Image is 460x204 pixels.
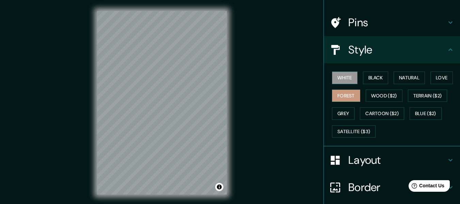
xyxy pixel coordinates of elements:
[430,72,453,84] button: Love
[348,153,446,167] h4: Layout
[332,72,358,84] button: White
[332,107,354,120] button: Grey
[324,9,460,36] div: Pins
[215,183,223,191] button: Toggle attribution
[348,43,446,57] h4: Style
[332,90,360,102] button: Forest
[324,174,460,201] div: Border
[360,107,404,120] button: Cartoon ($2)
[348,16,446,29] h4: Pins
[363,72,388,84] button: Black
[366,90,402,102] button: Wood ($2)
[394,72,425,84] button: Natural
[399,177,453,197] iframe: Help widget launcher
[408,90,447,102] button: Terrain ($2)
[332,125,376,138] button: Satellite ($3)
[410,107,442,120] button: Blue ($2)
[97,11,227,194] canvas: Map
[348,181,446,194] h4: Border
[324,36,460,63] div: Style
[324,146,460,174] div: Layout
